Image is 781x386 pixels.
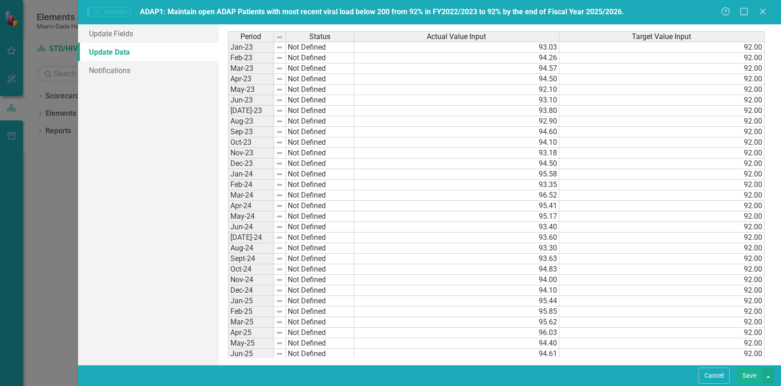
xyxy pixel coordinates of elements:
[559,148,764,159] td: 92.00
[354,201,559,211] td: 95.41
[228,180,274,190] td: Feb-24
[286,338,354,349] td: Not Defined
[228,328,274,338] td: Apr-25
[276,181,283,188] img: 8DAGhfEEPCf229AAAAAElFTkSuQmCC
[286,85,354,95] td: Not Defined
[276,44,283,51] img: 8DAGhfEEPCf229AAAAAElFTkSuQmCC
[354,106,559,116] td: 93.80
[354,296,559,307] td: 95.44
[559,307,764,317] td: 92.00
[276,297,283,305] img: 8DAGhfEEPCf229AAAAAElFTkSuQmCC
[559,222,764,233] td: 92.00
[78,61,218,79] a: Notifications
[276,34,283,41] img: 8DAGhfEEPCf229AAAAAElFTkSuQmCC
[559,328,764,338] td: 92.00
[228,42,274,53] td: Jan-23
[354,349,559,359] td: 94.61
[228,264,274,275] td: Oct-24
[286,106,354,116] td: Not Defined
[276,160,283,167] img: 8DAGhfEEPCf229AAAAAElFTkSuQmCC
[632,33,691,41] span: Target Value Input
[228,53,274,63] td: Feb-23
[354,127,559,137] td: 94.60
[228,222,274,233] td: Jun-24
[276,54,283,62] img: 8DAGhfEEPCf229AAAAAElFTkSuQmCC
[354,148,559,159] td: 93.18
[276,287,283,294] img: 8DAGhfEEPCf229AAAAAElFTkSuQmCC
[559,180,764,190] td: 92.00
[354,85,559,95] td: 92.10
[87,7,130,17] span: Objective
[559,63,764,74] td: 92.00
[427,33,486,41] span: Actual Value Input
[286,328,354,338] td: Not Defined
[276,266,283,273] img: 8DAGhfEEPCf229AAAAAElFTkSuQmCC
[276,329,283,336] img: 8DAGhfEEPCf229AAAAAElFTkSuQmCC
[276,255,283,262] img: 8DAGhfEEPCf229AAAAAElFTkSuQmCC
[559,296,764,307] td: 92.00
[286,307,354,317] td: Not Defined
[286,222,354,233] td: Not Defined
[276,202,283,210] img: 8DAGhfEEPCf229AAAAAElFTkSuQmCC
[276,139,283,146] img: 8DAGhfEEPCf229AAAAAElFTkSuQmCC
[354,317,559,328] td: 95.62
[559,95,764,106] td: 92.00
[354,53,559,63] td: 94.26
[354,285,559,296] td: 94.10
[276,107,283,114] img: 8DAGhfEEPCf229AAAAAElFTkSuQmCC
[228,233,274,243] td: [DATE]-24
[276,318,283,326] img: 8DAGhfEEPCf229AAAAAElFTkSuQmCC
[276,308,283,315] img: 8DAGhfEEPCf229AAAAAElFTkSuQmCC
[240,33,261,41] span: Period
[276,128,283,136] img: 8DAGhfEEPCf229AAAAAElFTkSuQmCC
[354,169,559,180] td: 95.58
[309,33,330,41] span: Status
[559,349,764,359] td: 92.00
[286,180,354,190] td: Not Defined
[354,74,559,85] td: 94.50
[559,338,764,349] td: 92.00
[228,74,274,85] td: Apr-23
[276,223,283,231] img: 8DAGhfEEPCf229AAAAAElFTkSuQmCC
[276,86,283,93] img: 8DAGhfEEPCf229AAAAAElFTkSuQmCC
[286,201,354,211] td: Not Defined
[559,137,764,148] td: 92.00
[736,368,762,384] button: Save
[228,159,274,169] td: Dec-23
[228,201,274,211] td: Apr-24
[286,243,354,254] td: Not Defined
[228,85,274,95] td: May-23
[354,338,559,349] td: 94.40
[559,285,764,296] td: 92.00
[286,159,354,169] td: Not Defined
[354,95,559,106] td: 93.10
[559,254,764,264] td: 92.00
[354,159,559,169] td: 94.50
[559,106,764,116] td: 92.00
[698,368,730,384] button: Cancel
[354,233,559,243] td: 93.60
[228,211,274,222] td: May-24
[559,74,764,85] td: 92.00
[286,285,354,296] td: Not Defined
[286,63,354,74] td: Not Defined
[559,53,764,63] td: 92.00
[354,190,559,201] td: 96.52
[228,137,274,148] td: Oct-23
[559,275,764,285] td: 92.00
[276,244,283,252] img: 8DAGhfEEPCf229AAAAAElFTkSuQmCC
[559,190,764,201] td: 92.00
[78,24,218,43] a: Update Fields
[228,254,274,264] td: Sept-24
[228,349,274,359] td: Jun-25
[276,192,283,199] img: 8DAGhfEEPCf229AAAAAElFTkSuQmCC
[354,307,559,317] td: 95.85
[354,243,559,254] td: 93.30
[559,243,764,254] td: 92.00
[286,137,354,148] td: Not Defined
[559,85,764,95] td: 92.00
[354,116,559,127] td: 92.90
[559,201,764,211] td: 92.00
[286,42,354,53] td: Not Defined
[228,243,274,254] td: Aug-24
